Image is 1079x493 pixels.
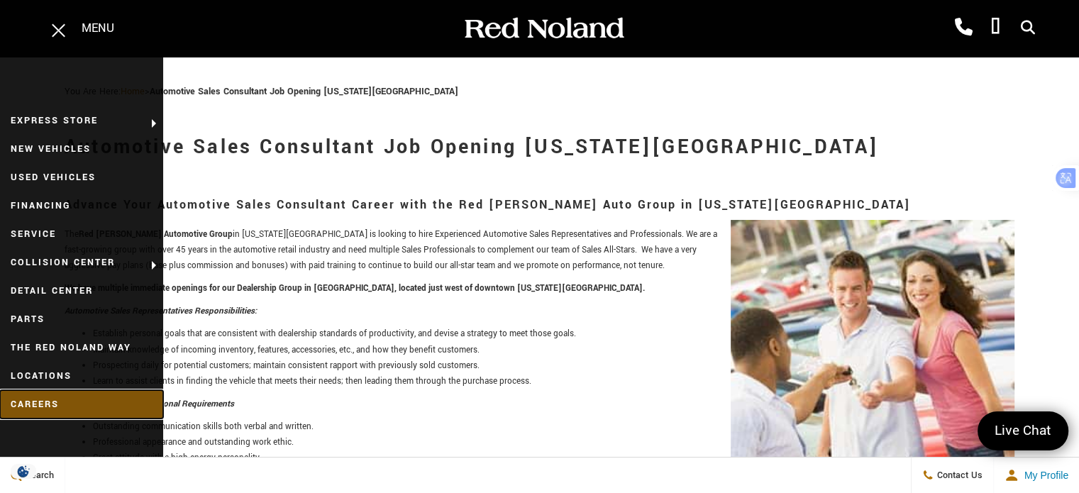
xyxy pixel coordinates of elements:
li: Maintain knowledge of incoming inventory, features, accessories, etc., and how they benefit custo... [93,343,1014,358]
a: Live Chat [978,411,1068,450]
p: The in [US_STATE][GEOGRAPHIC_DATA] is looking to hire Experienced Automotive Sales Representative... [65,227,1014,274]
li: Outstanding communication skills both verbal and written. [93,419,1014,435]
button: Open user profile menu [994,458,1079,493]
h3: Advance Your Automotive Sales Consultant Career with the Red [PERSON_NAME] Auto Group in [US_STAT... [65,190,1014,220]
img: Red Noland Auto Group [462,16,625,41]
section: Click to Open Cookie Consent Modal [7,464,40,479]
li: Great attitude with a high-energy personality. [93,450,1014,466]
span: > [121,85,458,98]
strong: We have multiple immediate openings for our Dealership Group in [GEOGRAPHIC_DATA], located just w... [65,282,645,294]
h1: Automotive Sales Consultant Job Opening [US_STATE][GEOGRAPHIC_DATA] [65,119,1014,176]
span: Live Chat [987,421,1058,441]
span: You Are Here: [65,85,458,98]
li: Professional appearance and outstanding work ethic. [93,435,1014,450]
li: Learn to assist clients in finding the vehicle that meets their needs; then leading them through ... [93,374,1014,389]
strong: Automotive Sales Consultant Job Opening [US_STATE][GEOGRAPHIC_DATA] [150,85,458,98]
img: Opt-Out Icon [7,464,40,479]
li: Establish personal goals that are consistent with dealership standards of productivity, and devis... [93,326,1014,342]
li: Prospecting daily for potential customers; maintain consistent rapport with previously sold custo... [93,358,1014,374]
span: Contact Us [934,469,983,482]
div: Breadcrumbs [65,85,1014,98]
span: My Profile [1019,470,1068,481]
